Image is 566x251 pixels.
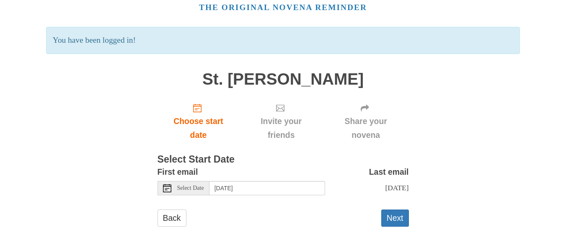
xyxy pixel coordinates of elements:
h1: St. [PERSON_NAME] [158,70,409,88]
label: First email [158,165,198,179]
p: You have been logged in! [46,27,520,54]
a: Choose start date [158,96,240,146]
span: Choose start date [166,114,231,142]
button: Next [381,210,409,227]
span: [DATE] [385,184,408,192]
div: Click "Next" to confirm your start date first. [239,96,323,146]
span: Select Date [177,185,204,191]
h3: Select Start Date [158,154,409,165]
a: Back [158,210,186,227]
a: The original novena reminder [199,3,367,12]
label: Last email [369,165,409,179]
span: Invite your friends [248,114,314,142]
span: Share your novena [331,114,401,142]
div: Click "Next" to confirm your start date first. [323,96,409,146]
